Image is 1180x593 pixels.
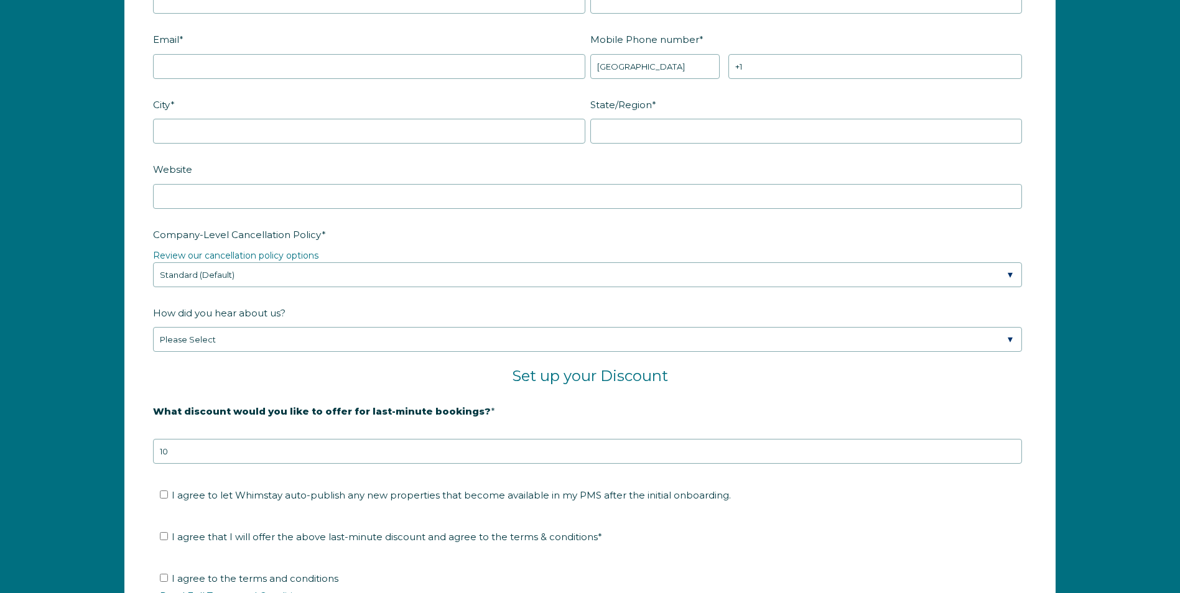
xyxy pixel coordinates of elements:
span: I agree that I will offer the above last-minute discount and agree to the terms & conditions [172,531,602,543]
span: Set up your Discount [512,367,668,385]
strong: 20% is recommended, minimum of 10% [153,426,348,438]
strong: What discount would you like to offer for last-minute bookings? [153,405,491,417]
span: Email [153,30,179,49]
input: I agree that I will offer the above last-minute discount and agree to the terms & conditions* [160,532,168,540]
input: I agree to the terms and conditionsRead Full Terms and Conditions* [160,574,168,582]
span: How did you hear about us? [153,303,286,323]
span: Mobile Phone number [590,30,699,49]
span: I agree to let Whimstay auto-publish any new properties that become available in my PMS after the... [172,489,731,501]
span: Company-Level Cancellation Policy [153,225,322,244]
input: I agree to let Whimstay auto-publish any new properties that become available in my PMS after the... [160,490,168,499]
span: Website [153,160,192,179]
a: Review our cancellation policy options [153,250,318,261]
span: City [153,95,170,114]
span: State/Region [590,95,652,114]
